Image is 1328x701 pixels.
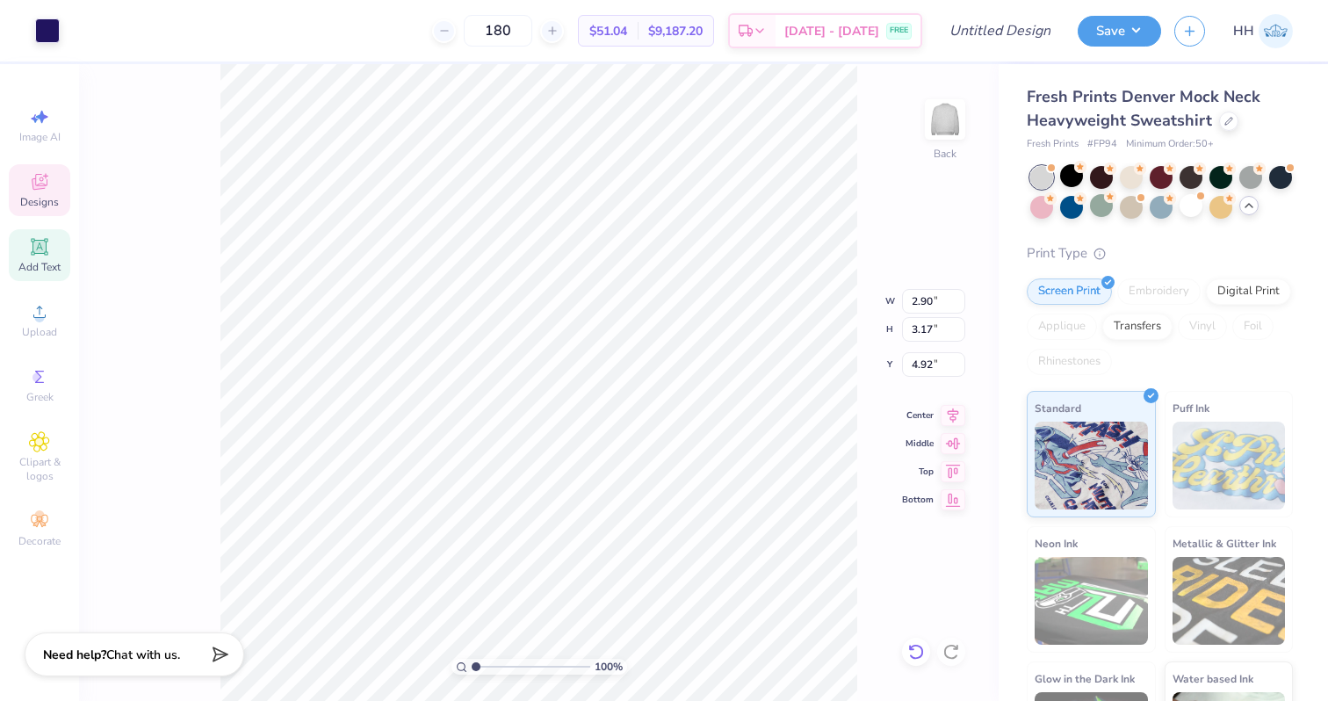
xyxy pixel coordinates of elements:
span: Center [902,409,934,422]
div: Embroidery [1117,278,1201,305]
a: HH [1233,14,1293,48]
span: Minimum Order: 50 + [1126,137,1214,152]
span: Upload [22,325,57,339]
span: FREE [890,25,908,37]
span: Decorate [18,534,61,548]
span: Standard [1035,399,1081,417]
span: Chat with us. [106,647,180,663]
img: Standard [1035,422,1148,509]
span: $51.04 [589,22,627,40]
span: Metallic & Glitter Ink [1173,534,1276,553]
span: Middle [902,437,934,450]
span: Glow in the Dark Ink [1035,669,1135,688]
div: Vinyl [1178,314,1227,340]
input: – – [464,15,532,47]
div: Foil [1232,314,1274,340]
span: Fresh Prints Denver Mock Neck Heavyweight Sweatshirt [1027,86,1260,131]
input: Untitled Design [935,13,1065,48]
img: Puff Ink [1173,422,1286,509]
span: Fresh Prints [1027,137,1079,152]
span: # FP94 [1087,137,1117,152]
span: Puff Ink [1173,399,1209,417]
div: Screen Print [1027,278,1112,305]
span: Image AI [19,130,61,144]
span: $9,187.20 [648,22,703,40]
button: Save [1078,16,1161,47]
img: Back [927,102,963,137]
img: Metallic & Glitter Ink [1173,557,1286,645]
span: Bottom [902,494,934,506]
span: Add Text [18,260,61,274]
span: Top [902,466,934,478]
div: Applique [1027,314,1097,340]
span: 100 % [595,659,623,675]
img: Holland Hannon [1259,14,1293,48]
img: Neon Ink [1035,557,1148,645]
div: Rhinestones [1027,349,1112,375]
div: Back [934,146,956,162]
div: Transfers [1102,314,1173,340]
span: [DATE] - [DATE] [784,22,879,40]
span: HH [1233,21,1254,41]
span: Neon Ink [1035,534,1078,553]
div: Print Type [1027,243,1293,264]
span: Clipart & logos [9,455,70,483]
span: Greek [26,390,54,404]
strong: Need help? [43,647,106,663]
span: Designs [20,195,59,209]
div: Digital Print [1206,278,1291,305]
span: Water based Ink [1173,669,1253,688]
